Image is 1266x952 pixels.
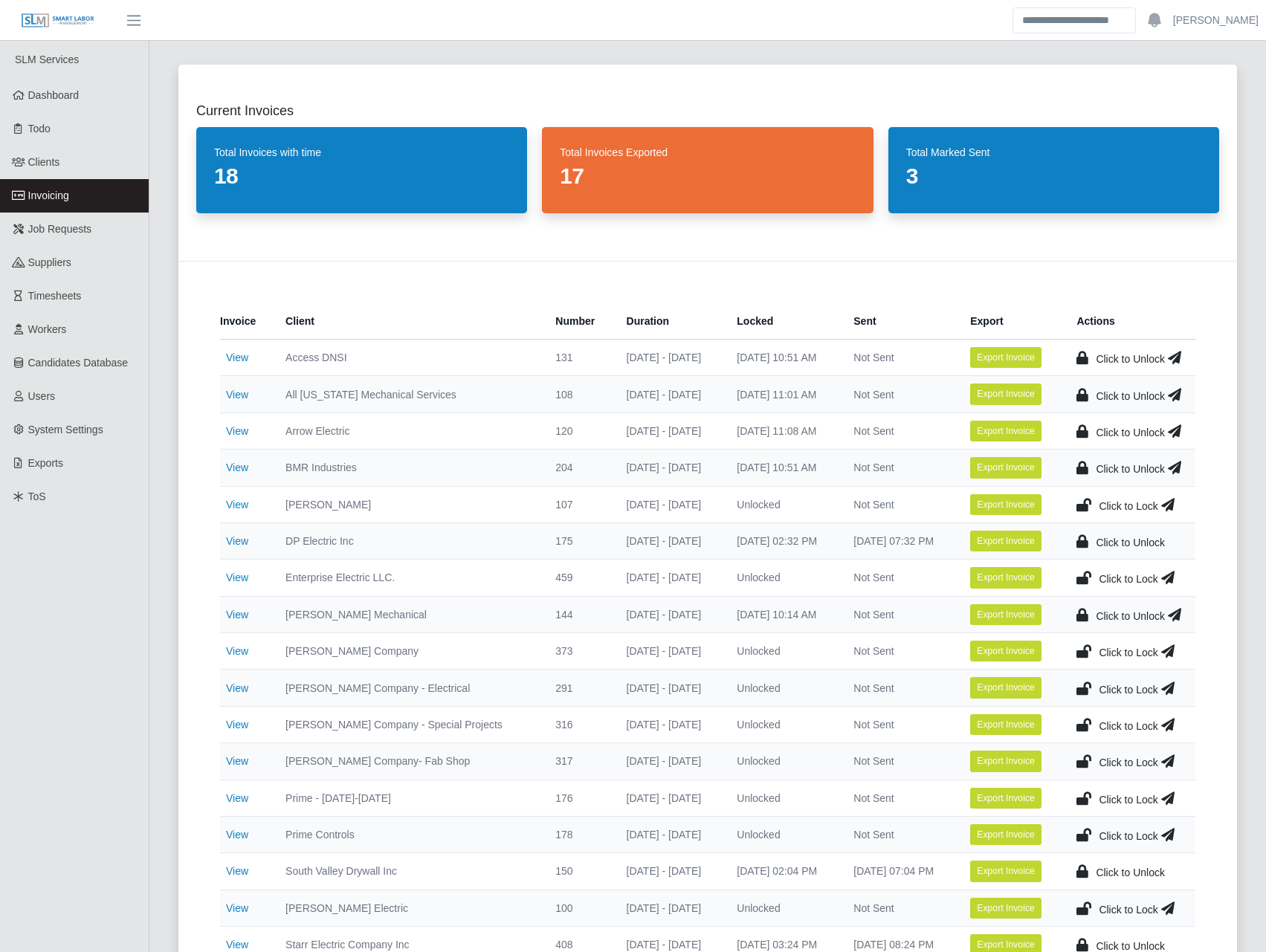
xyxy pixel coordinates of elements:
td: 175 [543,522,614,559]
span: Click to Lock [1099,904,1157,916]
button: Export Invoice [970,421,1041,441]
td: 144 [543,596,614,632]
button: Export Invoice [970,824,1041,845]
td: Not Sent [842,560,958,596]
dt: Total Invoices Exported [560,145,855,160]
span: Workers [28,323,67,335]
td: [DATE] 07:32 PM [842,522,958,559]
td: Unlocked [725,633,842,670]
a: View [226,645,248,657]
span: Click to Unlock [1096,427,1165,438]
td: [DATE] 07:04 PM [842,853,958,890]
td: 316 [543,706,614,742]
dd: 17 [560,163,855,190]
a: View [226,499,248,511]
td: DP Electric Inc [274,522,543,559]
a: View [226,609,248,621]
td: [DATE] 02:04 PM [725,853,842,890]
td: Not Sent [842,743,958,780]
span: Click to Unlock [1096,867,1165,878]
td: Not Sent [842,340,958,376]
th: Client [274,303,543,340]
td: Enterprise Electric LLC. [274,560,543,596]
button: Export Invoice [970,641,1041,661]
button: Export Invoice [970,751,1041,771]
td: Unlocked [725,743,842,780]
span: Click to Lock [1099,720,1157,732]
a: View [226,865,248,877]
span: Timesheets [28,290,82,302]
a: View [226,571,248,583]
button: Export Invoice [970,347,1041,368]
span: Click to Lock [1099,684,1157,696]
td: Prime Controls [274,816,543,852]
td: Unlocked [725,706,842,742]
td: Not Sent [842,633,958,670]
button: Export Invoice [970,531,1041,551]
h2: Current Invoices [196,100,1219,121]
dd: 3 [906,163,1201,190]
td: 176 [543,780,614,816]
span: Click to Unlock [1096,353,1165,365]
td: [DATE] - [DATE] [615,743,726,780]
span: System Settings [28,424,103,435]
a: View [226,829,248,841]
th: Number [543,303,614,340]
span: Click to Lock [1099,830,1157,842]
td: [PERSON_NAME] Company- Fab Shop [274,743,543,780]
span: SLM Services [15,54,79,65]
img: SLM Logo [21,13,95,29]
span: Click to Lock [1099,757,1157,768]
a: View [226,425,248,437]
span: Exports [28,457,63,469]
td: Unlocked [725,780,842,816]
span: Click to Lock [1099,573,1157,585]
td: Arrow Electric [274,412,543,449]
td: [PERSON_NAME] Company - Electrical [274,670,543,706]
span: Click to Unlock [1096,537,1165,548]
td: [DATE] - [DATE] [615,780,726,816]
button: Export Invoice [970,494,1041,515]
th: Sent [842,303,958,340]
td: [DATE] - [DATE] [615,560,726,596]
td: [PERSON_NAME] Mechanical [274,596,543,632]
dd: 18 [214,163,509,190]
td: All [US_STATE] Mechanical Services [274,376,543,412]
td: Not Sent [842,486,958,522]
td: [DATE] - [DATE] [615,706,726,742]
td: [PERSON_NAME] Company [274,633,543,670]
span: Candidates Database [28,357,129,369]
span: Users [28,390,56,402]
td: Not Sent [842,412,958,449]
a: View [226,352,248,363]
td: [DATE] - [DATE] [615,412,726,449]
span: Todo [28,123,51,135]
a: [PERSON_NAME] [1173,13,1259,28]
td: [DATE] - [DATE] [615,376,726,412]
td: [PERSON_NAME] Electric [274,890,543,926]
span: Click to Unlock [1096,463,1165,475]
button: Export Invoice [970,457,1041,478]
td: Not Sent [842,890,958,926]
span: Job Requests [28,223,92,235]
th: Duration [615,303,726,340]
th: Actions [1065,303,1195,340]
td: [DATE] - [DATE] [615,340,726,376]
td: [DATE] - [DATE] [615,816,726,852]
a: View [226,939,248,951]
a: View [226,755,248,767]
td: [PERSON_NAME] Company - Special Projects [274,706,543,742]
td: Not Sent [842,670,958,706]
span: Click to Unlock [1096,610,1165,622]
dt: Total Marked Sent [906,145,1201,160]
td: 120 [543,412,614,449]
td: Unlocked [725,816,842,852]
input: Search [1013,7,1136,33]
span: Click to Unlock [1096,390,1165,402]
td: 131 [543,340,614,376]
td: [DATE] - [DATE] [615,450,726,486]
button: Export Invoice [970,714,1041,735]
span: Suppliers [28,256,71,268]
td: Not Sent [842,450,958,486]
td: 317 [543,743,614,780]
